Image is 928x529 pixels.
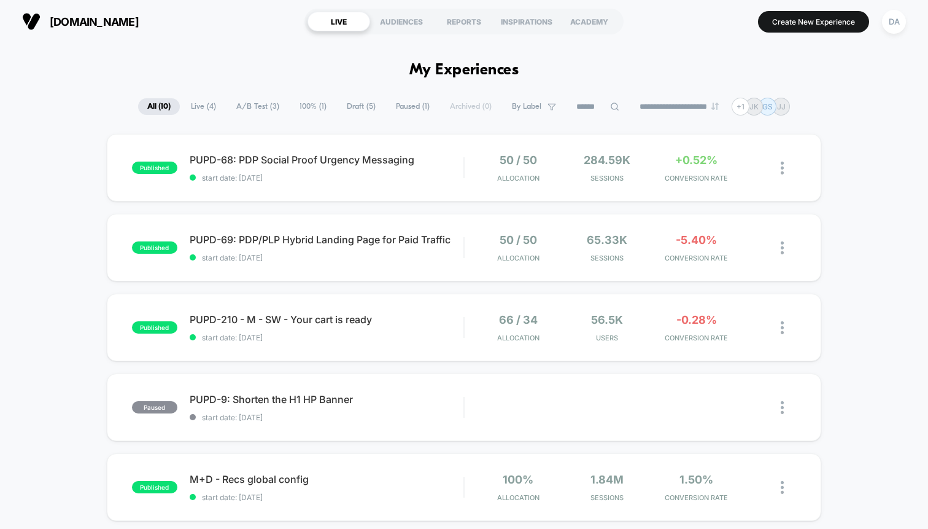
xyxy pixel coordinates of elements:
p: JJ [777,102,786,111]
p: JK [749,102,759,111]
span: CONVERSION RATE [655,493,738,502]
span: Allocation [497,334,539,342]
div: REPORTS [433,12,495,31]
span: +0.52% [675,154,717,167]
span: start date: [DATE] [190,253,463,262]
span: CONVERSION RATE [655,174,738,182]
span: By Label [512,102,541,111]
span: 284.59k [584,154,630,167]
span: 66 / 34 [499,313,538,326]
span: published [132,321,177,334]
span: A/B Test ( 3 ) [227,98,288,115]
div: DA [882,10,906,34]
span: start date: [DATE] [190,173,463,182]
span: PUPD-210 - M - SW - Your cart is ready [190,313,463,326]
span: 1.50% [679,473,713,486]
span: start date: [DATE] [190,333,463,342]
div: LIVE [307,12,370,31]
span: 50 / 50 [500,154,537,167]
span: 1.84M [590,473,624,486]
span: Paused ( 1 ) [387,98,439,115]
span: Draft ( 5 ) [338,98,385,115]
span: PUPD-9: Shorten the H1 HP Banner [190,393,463,406]
span: published [132,241,177,254]
span: 56.5k [591,313,623,326]
span: 100% ( 1 ) [290,98,336,115]
div: INSPIRATIONS [495,12,558,31]
span: -0.28% [676,313,717,326]
span: PUPD-68: PDP Social Proof Urgency Messaging [190,154,463,166]
span: published [132,481,177,493]
p: GS [762,102,773,111]
span: start date: [DATE] [190,493,463,502]
span: CONVERSION RATE [655,254,738,262]
span: M+D - Recs global config [190,473,463,485]
span: 50 / 50 [500,233,537,246]
span: -5.40% [676,233,717,246]
img: close [781,241,784,254]
button: DA [878,9,910,34]
img: Visually logo [22,12,41,31]
span: Sessions [566,254,649,262]
span: Allocation [497,493,539,502]
span: CONVERSION RATE [655,334,738,342]
span: Allocation [497,174,539,182]
span: Allocation [497,254,539,262]
h1: My Experiences [409,61,519,79]
span: 65.33k [587,233,627,246]
span: All ( 10 ) [138,98,180,115]
img: close [781,321,784,334]
div: ACADEMY [558,12,621,31]
button: Create New Experience [758,11,869,33]
div: AUDIENCES [370,12,433,31]
img: end [711,103,719,110]
span: Live ( 4 ) [182,98,225,115]
span: PUPD-69: PDP/PLP Hybrid Landing Page for Paid Traffic [190,233,463,246]
img: close [781,481,784,494]
span: paused [132,401,177,413]
span: 100% [503,473,533,486]
div: + 1 [732,98,749,116]
span: start date: [DATE] [190,413,463,422]
button: [DOMAIN_NAME] [18,12,142,31]
span: Sessions [566,493,649,502]
img: close [781,162,784,174]
span: Sessions [566,174,649,182]
img: close [781,401,784,414]
span: Users [566,334,649,342]
span: published [132,162,177,174]
span: [DOMAIN_NAME] [50,15,139,28]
